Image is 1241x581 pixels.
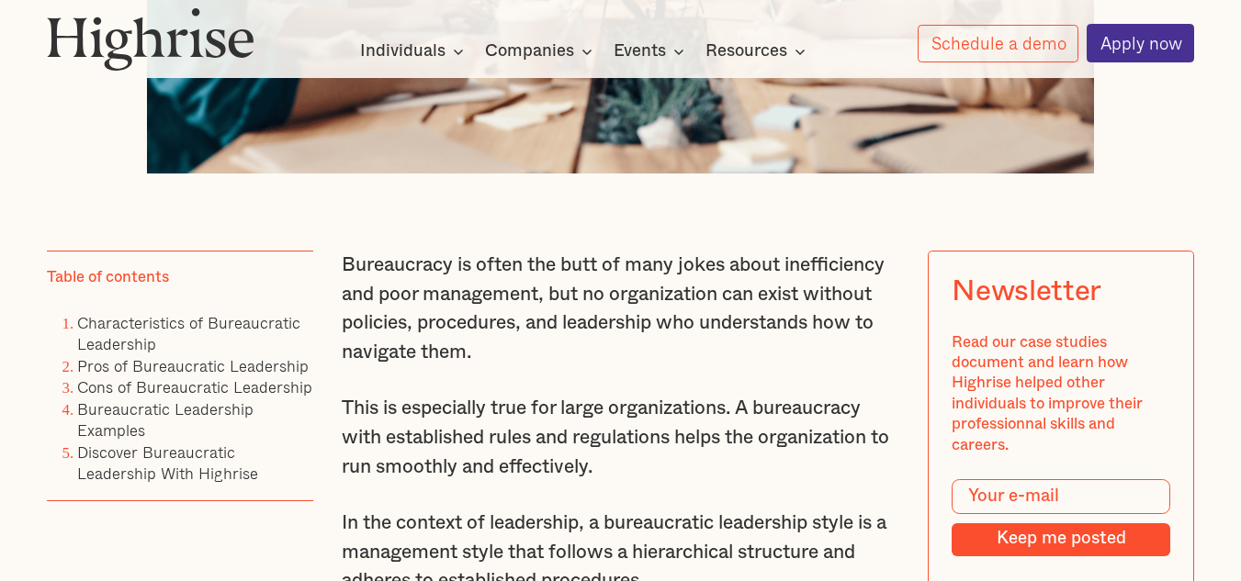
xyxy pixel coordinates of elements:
div: Newsletter [952,275,1101,309]
input: Keep me posted [952,523,1170,555]
div: Table of contents [47,267,169,287]
div: Read our case studies document and learn how Highrise helped other individuals to improve their p... [952,332,1170,456]
a: Cons of Bureaucratic Leadership [77,374,312,399]
input: Your e-mail [952,479,1170,514]
a: Pros of Bureaucratic Leadership [77,353,309,378]
a: Schedule a demo [918,25,1079,62]
div: Resources [705,40,811,62]
form: Modal Form [952,479,1170,556]
p: This is especially true for large organizations. A bureaucracy with established rules and regulat... [342,394,899,481]
img: Highrise logo [47,7,254,70]
div: Resources [705,40,787,62]
div: Events [614,40,690,62]
a: Characteristics of Bureaucratic Leadership [77,310,300,356]
p: Bureaucracy is often the butt of many jokes about inefficiency and poor management, but no organi... [342,251,899,367]
a: Bureaucratic Leadership Examples [77,397,254,442]
div: Companies [485,40,598,62]
div: Companies [485,40,574,62]
a: Apply now [1087,24,1195,62]
a: Discover Bureaucratic Leadership With Highrise [77,440,258,486]
div: Events [614,40,666,62]
div: Individuals [360,40,469,62]
div: Individuals [360,40,446,62]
